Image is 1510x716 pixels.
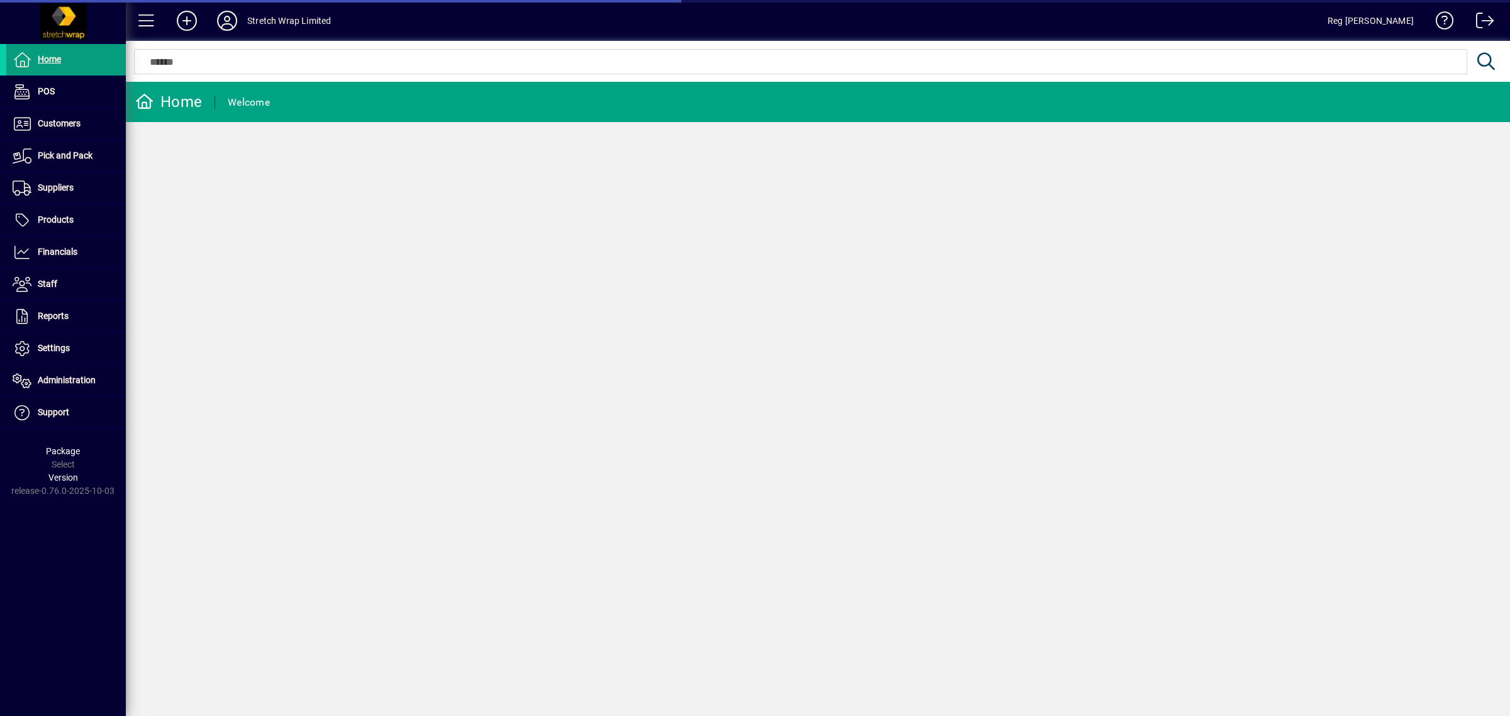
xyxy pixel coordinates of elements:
[6,269,126,300] a: Staff
[207,9,247,32] button: Profile
[1426,3,1454,43] a: Knowledge Base
[135,92,202,112] div: Home
[228,92,270,113] div: Welcome
[38,279,57,289] span: Staff
[38,343,70,353] span: Settings
[38,311,69,321] span: Reports
[38,118,81,128] span: Customers
[6,301,126,332] a: Reports
[38,247,77,257] span: Financials
[6,172,126,204] a: Suppliers
[6,237,126,268] a: Financials
[6,365,126,396] a: Administration
[6,108,126,140] a: Customers
[1467,3,1494,43] a: Logout
[38,54,61,64] span: Home
[167,9,207,32] button: Add
[48,473,78,483] span: Version
[38,150,92,160] span: Pick and Pack
[6,397,126,428] a: Support
[1328,11,1414,31] div: Reg [PERSON_NAME]
[38,407,69,417] span: Support
[6,140,126,172] a: Pick and Pack
[6,204,126,236] a: Products
[46,446,80,456] span: Package
[38,182,74,193] span: Suppliers
[38,375,96,385] span: Administration
[38,215,74,225] span: Products
[6,76,126,108] a: POS
[38,86,55,96] span: POS
[247,11,332,31] div: Stretch Wrap Limited
[6,333,126,364] a: Settings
